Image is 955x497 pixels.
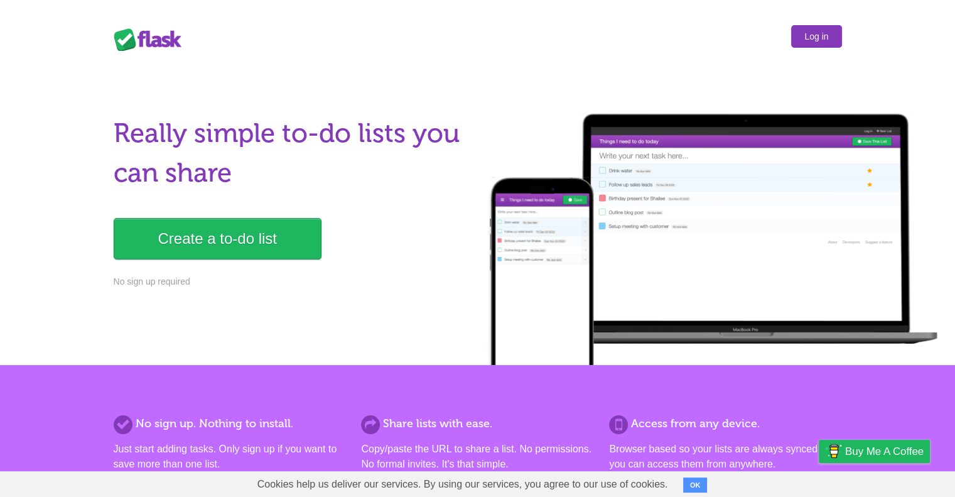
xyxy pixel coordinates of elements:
p: Copy/paste the URL to share a list. No permissions. No formal invites. It's that simple. [361,442,593,472]
p: Just start adding tasks. Only sign up if you want to save more than one list. [114,442,346,472]
span: Cookies help us deliver our services. By using our services, you agree to our use of cookies. [245,472,681,497]
span: Buy me a coffee [845,440,924,462]
p: Browser based so your lists are always synced and you can access them from anywhere. [609,442,841,472]
button: OK [683,478,708,493]
h2: Share lists with ease. [361,415,593,432]
h1: Really simple to-do lists you can share [114,114,470,193]
a: Log in [791,25,841,48]
a: Buy me a coffee [819,440,930,463]
div: Flask Lists [114,28,189,51]
p: No sign up required [114,275,470,288]
a: Create a to-do list [114,218,321,259]
h2: Access from any device. [609,415,841,432]
img: Buy me a coffee [825,440,842,462]
h2: No sign up. Nothing to install. [114,415,346,432]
